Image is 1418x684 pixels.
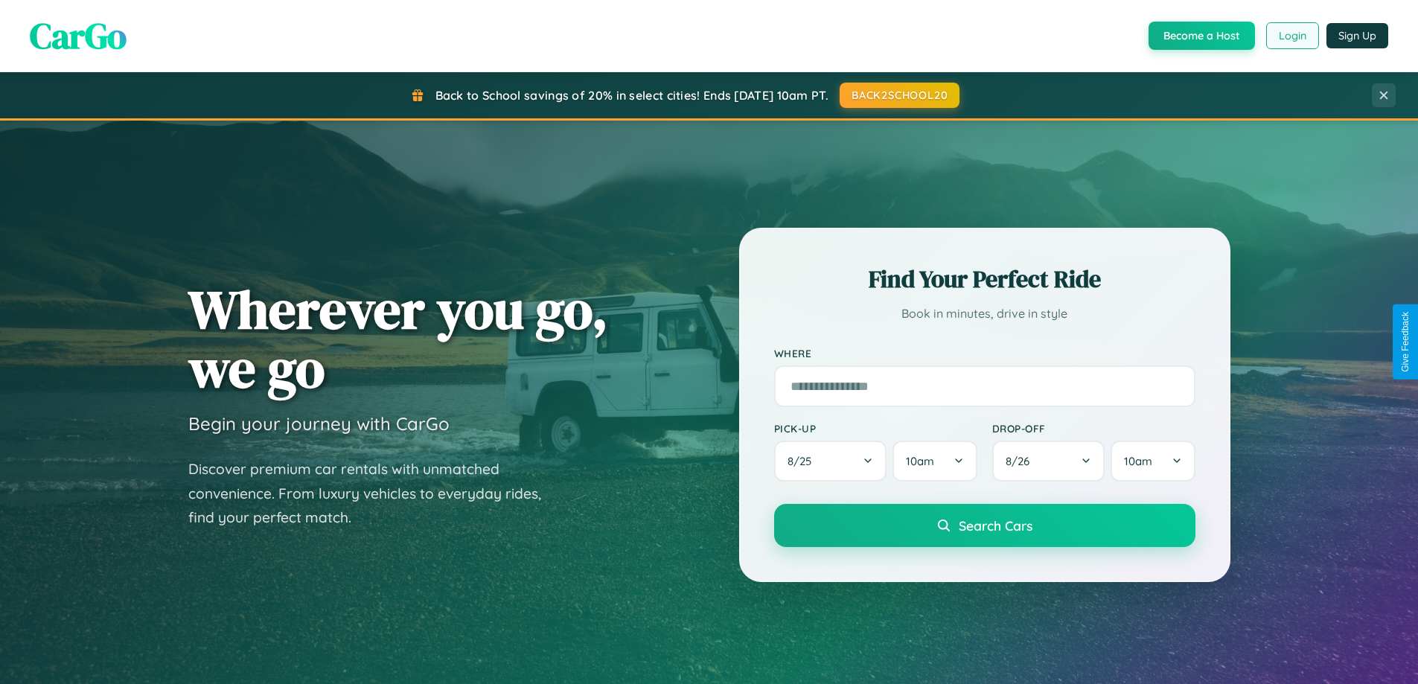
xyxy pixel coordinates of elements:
p: Discover premium car rentals with unmatched convenience. From luxury vehicles to everyday rides, ... [188,457,561,530]
button: 8/25 [774,441,887,482]
span: 8 / 26 [1006,454,1037,468]
div: Give Feedback [1400,312,1411,372]
label: Drop-off [992,422,1195,435]
span: CarGo [30,11,127,60]
h3: Begin your journey with CarGo [188,412,450,435]
button: 10am [1111,441,1195,482]
h2: Find Your Perfect Ride [774,263,1195,295]
button: BACK2SCHOOL20 [840,83,959,108]
button: 10am [892,441,977,482]
button: Login [1266,22,1319,49]
span: Search Cars [959,517,1032,534]
button: Search Cars [774,504,1195,547]
button: Become a Host [1149,22,1255,50]
h1: Wherever you go, we go [188,280,608,397]
p: Book in minutes, drive in style [774,303,1195,325]
label: Where [774,347,1195,359]
button: Sign Up [1326,23,1388,48]
label: Pick-up [774,422,977,435]
span: 10am [1124,454,1152,468]
span: 8 / 25 [788,454,819,468]
span: Back to School savings of 20% in select cities! Ends [DATE] 10am PT. [435,88,828,103]
button: 8/26 [992,441,1105,482]
span: 10am [906,454,934,468]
